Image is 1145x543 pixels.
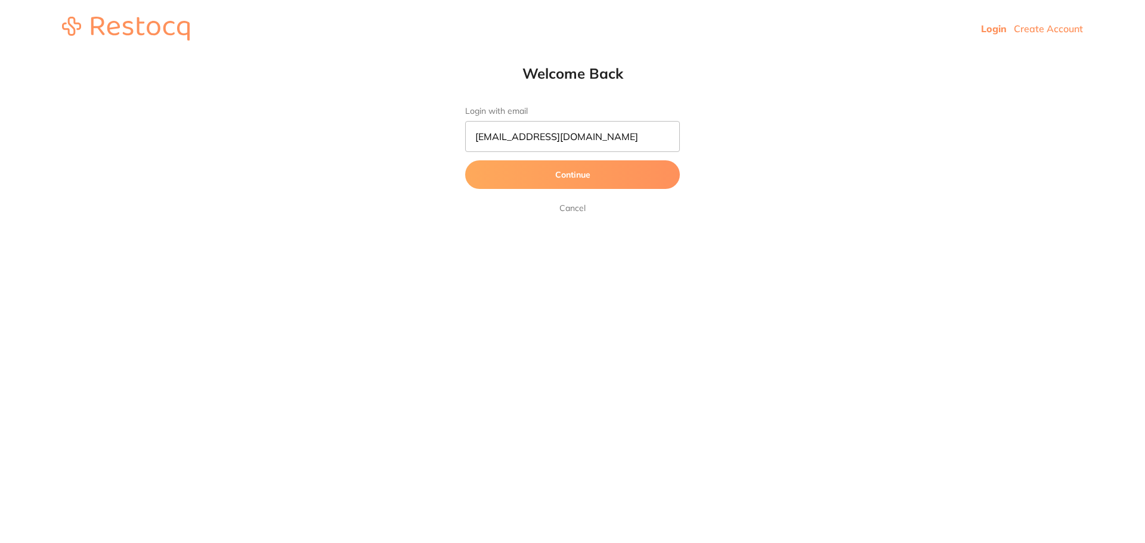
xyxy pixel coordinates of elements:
img: restocq_logo.svg [62,17,190,41]
a: Login [981,23,1007,35]
button: Continue [465,160,680,189]
label: Login with email [465,106,680,116]
h1: Welcome Back [441,64,704,82]
a: Cancel [557,201,588,215]
a: Create Account [1014,23,1083,35]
